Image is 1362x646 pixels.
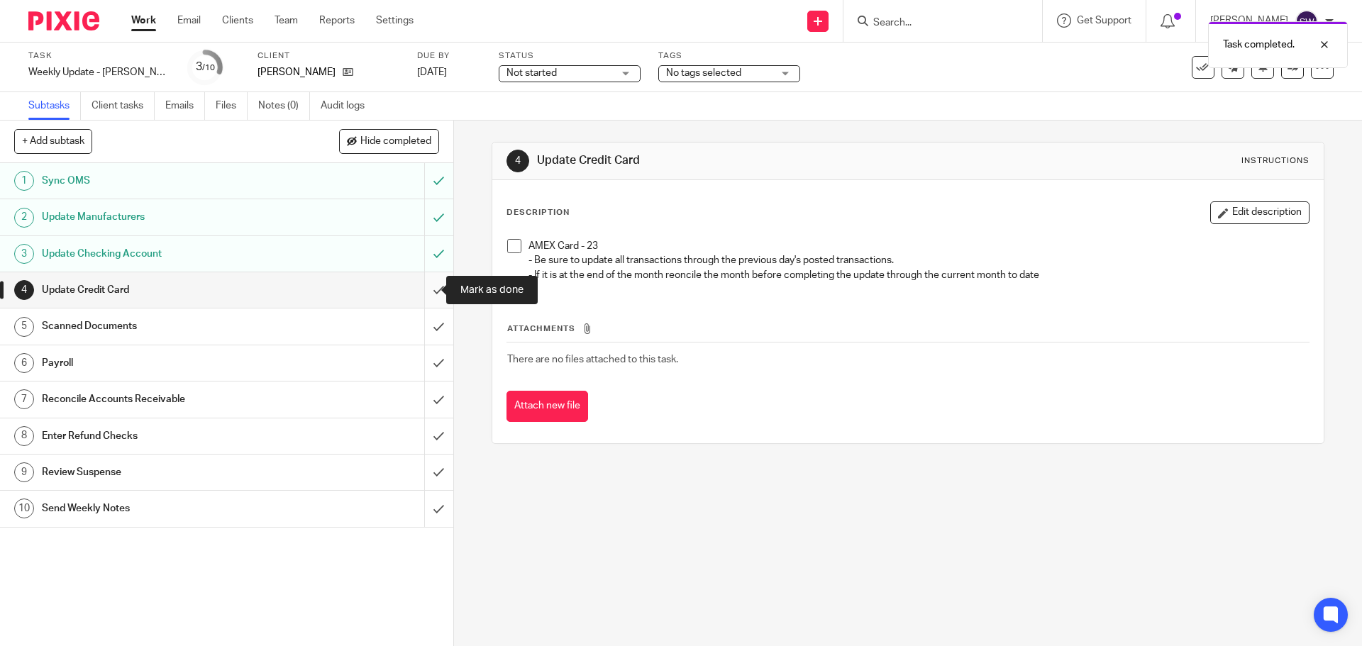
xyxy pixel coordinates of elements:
[28,50,170,62] label: Task
[1223,38,1295,52] p: Task completed.
[1295,10,1318,33] img: svg%3E
[1241,155,1310,167] div: Instructions
[666,68,741,78] span: No tags selected
[42,243,287,264] h1: Update Checking Account
[417,50,481,62] label: Due by
[507,355,678,364] span: There are no files attached to this task.
[42,206,287,228] h1: Update Manufacturers
[14,353,34,373] div: 6
[222,13,253,28] a: Clients
[14,462,34,482] div: 9
[528,253,1308,267] p: - Be sure to update all transactions through the previous day's posted transactions.
[376,13,414,28] a: Settings
[42,462,287,483] h1: Review Suspense
[42,170,287,191] h1: Sync OMS
[14,129,92,153] button: + Add subtask
[131,13,156,28] a: Work
[14,171,34,191] div: 1
[258,50,399,62] label: Client
[28,92,81,120] a: Subtasks
[258,92,310,120] a: Notes (0)
[42,389,287,410] h1: Reconcile Accounts Receivable
[42,352,287,374] h1: Payroll
[42,279,287,301] h1: Update Credit Card
[417,67,447,77] span: [DATE]
[507,325,575,333] span: Attachments
[321,92,375,120] a: Audit logs
[177,13,201,28] a: Email
[42,498,287,519] h1: Send Weekly Notes
[1210,201,1310,224] button: Edit description
[28,65,170,79] div: Weekly Update - Harry-Glaspie
[537,153,939,168] h1: Update Credit Card
[216,92,248,120] a: Files
[14,499,34,518] div: 10
[14,389,34,409] div: 7
[258,65,336,79] p: [PERSON_NAME]
[339,129,439,153] button: Hide completed
[506,391,588,423] button: Attach new file
[92,92,155,120] a: Client tasks
[28,65,170,79] div: Weekly Update - [PERSON_NAME]
[14,426,34,446] div: 8
[506,207,570,218] p: Description
[319,13,355,28] a: Reports
[499,50,641,62] label: Status
[658,50,800,62] label: Tags
[165,92,205,120] a: Emails
[528,268,1308,282] p: - If it is at the end of the month reoncile the month before completing the update through the cu...
[14,208,34,228] div: 2
[506,150,529,172] div: 4
[14,317,34,337] div: 5
[275,13,298,28] a: Team
[42,316,287,337] h1: Scanned Documents
[360,136,431,147] span: Hide completed
[196,59,215,75] div: 3
[42,425,287,447] h1: Enter Refund Checks
[528,239,1308,253] p: AMEX Card - 23
[28,11,99,30] img: Pixie
[14,244,34,264] div: 3
[202,64,215,72] small: /10
[506,68,557,78] span: Not started
[14,280,34,300] div: 4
